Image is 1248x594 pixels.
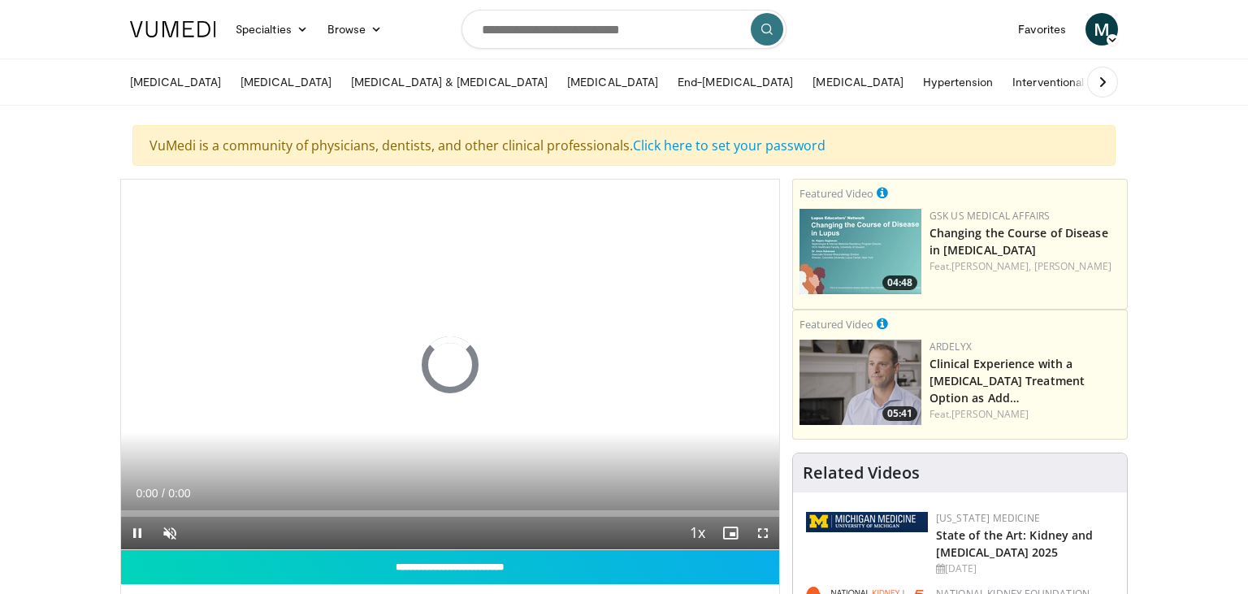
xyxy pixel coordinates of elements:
[120,66,231,98] a: [MEDICAL_DATA]
[557,66,668,98] a: [MEDICAL_DATA]
[929,407,1120,422] div: Feat.
[130,21,216,37] img: VuMedi Logo
[1085,13,1118,46] a: M
[806,512,928,532] img: 5ed80e7a-0811-4ad9-9c3a-04de684f05f4.png.150x105_q85_autocrop_double_scale_upscale_version-0.2.png
[714,517,747,549] button: Enable picture-in-picture mode
[951,407,1029,421] a: [PERSON_NAME]
[136,487,158,500] span: 0:00
[682,517,714,549] button: Playback Rate
[1034,259,1111,273] a: [PERSON_NAME]
[799,317,873,332] small: Featured Video
[121,517,154,549] button: Pause
[121,180,779,550] video-js: Video Player
[461,10,786,49] input: Search topics, interventions
[799,186,873,201] small: Featured Video
[803,66,913,98] a: [MEDICAL_DATA]
[1003,66,1157,98] a: Interventional Nephrology
[121,510,779,517] div: Progress Bar
[231,66,341,98] a: [MEDICAL_DATA]
[1008,13,1076,46] a: Favorites
[803,463,920,483] h4: Related Videos
[929,340,972,353] a: Ardelyx
[162,487,165,500] span: /
[936,527,1094,560] a: State of the Art: Kidney and [MEDICAL_DATA] 2025
[747,517,779,549] button: Fullscreen
[882,275,917,290] span: 04:48
[929,209,1051,223] a: GSK US Medical Affairs
[668,66,803,98] a: End-[MEDICAL_DATA]
[936,561,1114,576] div: [DATE]
[929,225,1108,258] a: Changing the Course of Disease in [MEDICAL_DATA]
[929,259,1120,274] div: Feat.
[168,487,190,500] span: 0:00
[341,66,557,98] a: [MEDICAL_DATA] & [MEDICAL_DATA]
[929,356,1085,405] a: Clinical Experience with a [MEDICAL_DATA] Treatment Option as Add…
[882,406,917,421] span: 05:41
[913,66,1003,98] a: Hypertension
[936,511,1040,525] a: [US_STATE] Medicine
[318,13,392,46] a: Browse
[154,517,186,549] button: Unmute
[132,125,1116,166] div: VuMedi is a community of physicians, dentists, and other clinical professionals.
[226,13,318,46] a: Specialties
[799,209,921,294] a: 04:48
[799,340,921,425] a: 05:41
[951,259,1031,273] a: [PERSON_NAME],
[633,137,825,154] a: Click here to set your password
[799,340,921,425] img: 936b65e8-beaf-482e-be8f-62eeafe87c20.png.150x105_q85_crop-smart_upscale.png
[799,209,921,294] img: 617c1126-5952-44a1-b66c-75ce0166d71c.png.150x105_q85_crop-smart_upscale.jpg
